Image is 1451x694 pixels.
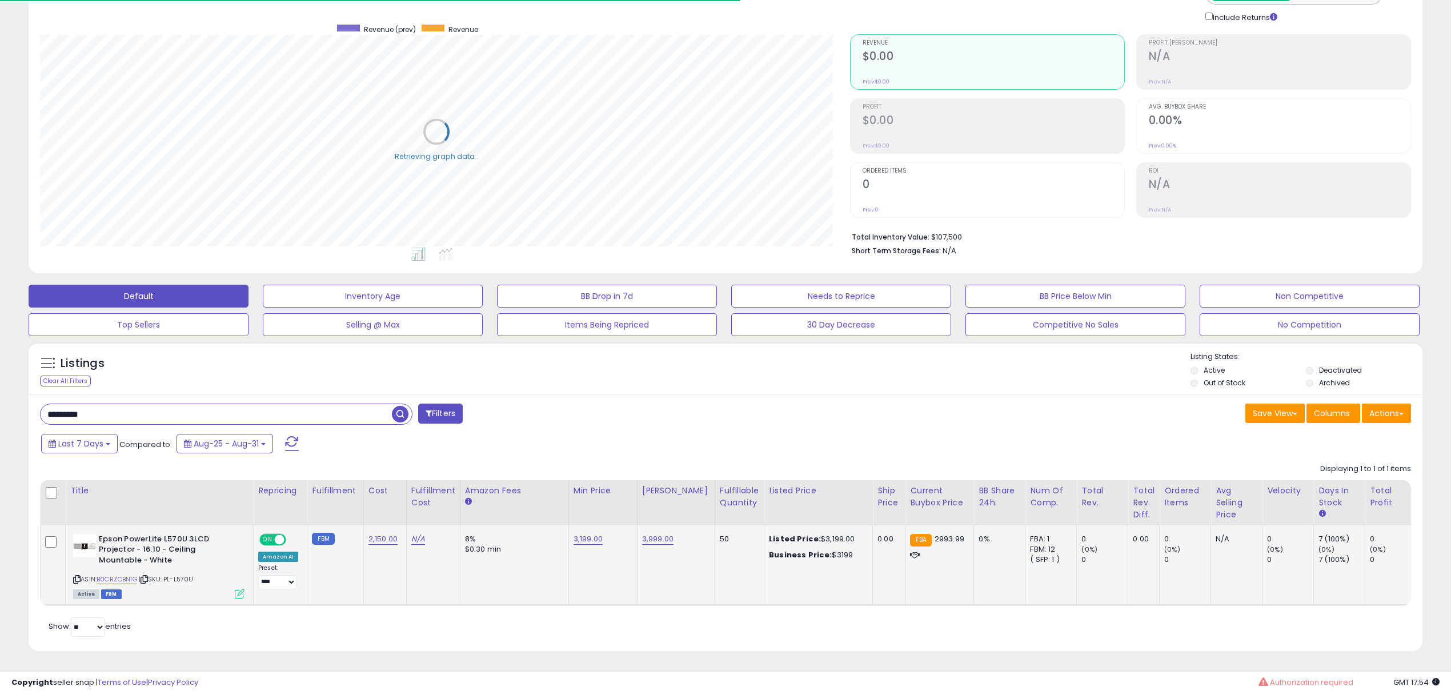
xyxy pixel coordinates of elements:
a: Terms of Use [98,677,146,688]
div: Avg Selling Price [1216,485,1257,521]
small: Prev: $0.00 [863,142,889,149]
span: FBM [101,589,122,599]
label: Archived [1319,378,1350,388]
div: 0 [1164,555,1210,565]
button: Aug-25 - Aug-31 [177,434,273,453]
span: Revenue [863,40,1124,46]
span: ROI [1149,168,1410,174]
span: OFF [284,535,303,544]
span: Ordered Items [863,168,1124,174]
small: (0%) [1318,545,1334,554]
button: Items Being Repriced [497,313,717,336]
div: 50 [720,534,755,544]
div: $0.30 min [465,544,560,555]
div: 0 [1081,534,1128,544]
h2: 0 [863,178,1124,193]
div: Total Profit [1370,485,1412,509]
a: 3,199.00 [574,533,603,545]
span: Show: entries [49,621,131,632]
button: Save View [1245,404,1305,423]
button: Needs to Reprice [731,285,951,308]
label: Out of Stock [1204,378,1245,388]
div: ASIN: [73,534,244,597]
div: 0 [1267,555,1313,565]
div: Listed Price [769,485,868,497]
h2: 0.00% [1149,114,1410,129]
div: 7 (100%) [1318,534,1365,544]
h5: Listings [61,356,105,372]
button: Columns [1306,404,1360,423]
div: seller snap | | [11,677,198,688]
small: FBM [312,533,334,545]
div: Fulfillment Cost [411,485,455,509]
span: All listings currently available for purchase on Amazon [73,589,99,599]
button: Filters [418,404,463,424]
div: 8% [465,534,560,544]
small: (0%) [1267,545,1283,554]
div: Ordered Items [1164,485,1206,509]
span: Profit [863,104,1124,110]
div: Min Price [574,485,632,497]
button: Inventory Age [263,285,483,308]
span: 2025-09-8 17:54 GMT [1393,677,1440,688]
small: Amazon Fees. [465,497,472,507]
button: Competitive No Sales [965,313,1185,336]
small: (0%) [1081,545,1097,554]
button: BB Drop in 7d [497,285,717,308]
small: Prev: N/A [1149,78,1171,85]
div: $3199 [769,550,864,560]
div: Preset: [258,564,298,590]
small: (0%) [1164,545,1180,554]
div: 7 (100%) [1318,555,1365,565]
button: No Competition [1200,313,1420,336]
div: Num of Comp. [1030,485,1072,509]
span: | SKU: PL-L570U [139,575,194,584]
h2: N/A [1149,50,1410,65]
b: Total Inventory Value: [852,232,929,242]
div: FBA: 1 [1030,534,1068,544]
small: Prev: 0.00% [1149,142,1176,149]
button: Non Competitive [1200,285,1420,308]
small: Prev: 0 [863,206,879,213]
label: Active [1204,365,1225,375]
div: Current Buybox Price [910,485,969,509]
b: Short Term Storage Fees: [852,246,941,256]
div: Retrieving graph data.. [395,151,478,162]
span: Authorization required [1270,677,1353,688]
div: 0 [1370,534,1416,544]
span: Profit [PERSON_NAME] [1149,40,1410,46]
a: 2,150.00 [368,533,398,545]
a: 3,999.00 [642,533,674,545]
div: Days In Stock [1318,485,1360,509]
b: Listed Price: [769,533,821,544]
div: Cost [368,485,402,497]
div: ( SFP: 1 ) [1030,555,1068,565]
div: 0 [1081,555,1128,565]
button: 30 Day Decrease [731,313,951,336]
div: Amazon Fees [465,485,564,497]
div: N/A [1216,534,1253,544]
small: Prev: N/A [1149,206,1171,213]
div: Amazon AI [258,552,298,562]
b: Business Price: [769,549,832,560]
div: [PERSON_NAME] [642,485,710,497]
span: Last 7 Days [58,438,103,449]
p: Listing States: [1191,352,1422,362]
div: Velocity [1267,485,1309,497]
span: N/A [943,245,956,256]
div: Clear All Filters [40,376,91,386]
div: Displaying 1 to 1 of 1 items [1320,464,1411,474]
div: BB Share 24h. [979,485,1020,509]
div: 0 [1267,534,1313,544]
div: Ship Price [877,485,900,509]
label: Deactivated [1319,365,1362,375]
small: FBA [910,534,931,547]
h2: N/A [1149,178,1410,193]
button: Last 7 Days [41,434,118,453]
small: (0%) [1370,545,1386,554]
span: ON [260,535,275,544]
div: Total Rev. [1081,485,1123,509]
a: Privacy Policy [148,677,198,688]
button: BB Price Below Min [965,285,1185,308]
div: Fulfillment [312,485,358,497]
